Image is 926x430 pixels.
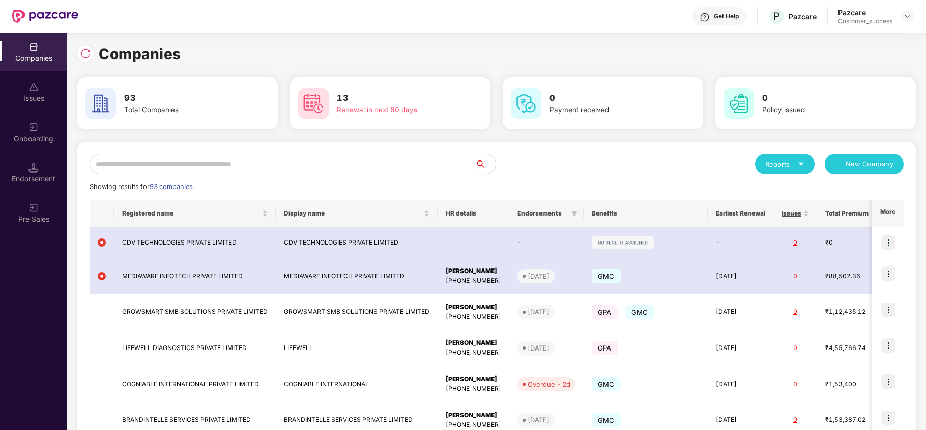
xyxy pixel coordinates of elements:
[528,271,549,281] div: [DATE]
[298,88,329,119] img: svg+xml;base64,PHN2ZyB4bWxucz0iaHR0cDovL3d3dy53My5vcmcvMjAwMC9zdmciIHdpZHRoPSI2MCIgaGVpZ2h0PSI2MC...
[446,348,501,358] div: [PHONE_NUMBER]
[90,183,194,191] span: Showing results for
[592,236,654,249] img: svg+xml;base64,PHN2ZyB4bWxucz0iaHR0cDovL3d3dy53My5vcmcvMjAwMC9zdmciIHdpZHRoPSIxMjIiIGhlaWdodD0iMj...
[28,163,39,173] img: svg+xml;base64,PHN2ZyB3aWR0aD0iMTQuNSIgaGVpZ2h0PSIxNC41IiB2aWV3Qm94PSIwIDAgMTYgMTYiIGZpbGw9Im5vbm...
[114,330,276,366] td: LIFEWELL DIAGNOSTICS PRIVATE LIMITED
[773,200,817,227] th: Issues
[446,276,501,286] div: [PHONE_NUMBER]
[276,258,438,294] td: MEDIAWARE INFOTECH PRIVATE LIMITED
[825,415,876,425] div: ₹1,53,387.02
[85,88,116,119] img: svg+xml;base64,PHN2ZyB4bWxucz0iaHR0cDovL3d3dy53My5vcmcvMjAwMC9zdmciIHdpZHRoPSI2MCIgaGVpZ2h0PSI2MC...
[825,343,876,353] div: ₹4,55,766.74
[592,377,621,391] span: GMC
[765,159,804,169] div: Reports
[124,92,244,105] h3: 93
[872,200,904,227] th: More
[284,209,422,218] span: Display name
[700,12,710,22] img: svg+xml;base64,PHN2ZyBpZD0iSGVscC0zMngzMiIgeG1sbnM9Imh0dHA6Ly93d3cudzMub3JnLzIwMDAvc3ZnIiB3aWR0aD...
[838,8,892,17] div: Pazcare
[28,42,39,52] img: svg+xml;base64,PHN2ZyBpZD0iQ29tcGFuaWVzIiB4bWxucz0iaHR0cDovL3d3dy53My5vcmcvMjAwMC9zdmciIHdpZHRoPS...
[528,415,549,425] div: [DATE]
[825,209,869,218] span: Total Premium
[881,303,895,317] img: icon
[114,227,276,258] td: CDV TECHNOLOGIES PRIVATE LIMITED
[28,203,39,213] img: svg+xml;base64,PHN2ZyB3aWR0aD0iMjAiIGhlaWdodD0iMjAiIHZpZXdCb3g9IjAgMCAyMCAyMCIgZmlsbD0ibm9uZSIgeG...
[528,307,549,317] div: [DATE]
[708,294,773,331] td: [DATE]
[114,200,276,227] th: Registered name
[549,92,670,105] h3: 0
[825,238,876,248] div: ₹0
[98,238,106,247] img: svg+xml;base64,PHN2ZyB4bWxucz0iaHR0cDovL3d3dy53My5vcmcvMjAwMC9zdmciIHdpZHRoPSIxMiIgaGVpZ2h0PSIxMi...
[28,82,39,92] img: svg+xml;base64,PHN2ZyBpZD0iSXNzdWVzX2Rpc2FibGVkIiB4bWxucz0iaHR0cDovL3d3dy53My5vcmcvMjAwMC9zdmciIH...
[724,88,754,119] img: svg+xml;base64,PHN2ZyB4bWxucz0iaHR0cDovL3d3dy53My5vcmcvMjAwMC9zdmciIHdpZHRoPSI2MCIgaGVpZ2h0PSI2MC...
[337,104,457,115] div: Renewal in next 60 days
[569,207,580,220] span: filter
[446,384,501,394] div: [PHONE_NUMBER]
[625,305,654,319] span: GMC
[838,17,892,25] div: Customer_success
[509,227,584,258] td: -
[782,380,809,389] div: 0
[528,343,549,353] div: [DATE]
[782,307,809,317] div: 0
[592,413,621,427] span: GMC
[511,88,541,119] img: svg+xml;base64,PHN2ZyB4bWxucz0iaHR0cDovL3d3dy53My5vcmcvMjAwMC9zdmciIHdpZHRoPSI2MCIgaGVpZ2h0PSI2MC...
[592,305,618,319] span: GPA
[825,307,876,317] div: ₹1,12,435.12
[150,183,194,191] span: 93 companies.
[438,200,509,227] th: HR details
[592,269,621,283] span: GMC
[475,160,496,168] span: search
[782,209,801,218] span: Issues
[276,294,438,331] td: GROWSMART SMB SOLUTIONS PRIVATE LIMITED
[708,330,773,366] td: [DATE]
[835,160,842,169] span: plus
[114,294,276,331] td: GROWSMART SMB SOLUTIONS PRIVATE LIMITED
[446,411,501,420] div: [PERSON_NAME]
[773,10,780,22] span: P
[782,238,809,248] div: 0
[798,160,804,167] span: caret-down
[276,227,438,258] td: CDV TECHNOLOGIES PRIVATE LIMITED
[276,366,438,402] td: COGNIABLE INTERNATIONAL
[881,374,895,389] img: icon
[881,235,895,250] img: icon
[114,366,276,402] td: COGNIABLE INTERNATIONAL PRIVATE LIMITED
[276,330,438,366] td: LIFEWELL
[825,154,904,174] button: plusNew Company
[881,338,895,353] img: icon
[904,12,912,20] img: svg+xml;base64,PHN2ZyBpZD0iRHJvcGRvd24tMzJ4MzIiIHhtbG5zPSJodHRwOi8vd3d3LnczLm9yZy8yMDAwL3N2ZyIgd2...
[28,122,39,132] img: svg+xml;base64,PHN2ZyB3aWR0aD0iMjAiIGhlaWdodD0iMjAiIHZpZXdCb3g9IjAgMCAyMCAyMCIgZmlsbD0ibm9uZSIgeG...
[122,209,260,218] span: Registered name
[708,258,773,294] td: [DATE]
[782,343,809,353] div: 0
[817,200,884,227] th: Total Premium
[782,415,809,425] div: 0
[762,104,882,115] div: Policy issued
[446,266,501,276] div: [PERSON_NAME]
[592,341,618,355] span: GPA
[881,411,895,425] img: icon
[825,272,876,281] div: ₹88,502.36
[762,92,882,105] h3: 0
[475,154,496,174] button: search
[446,312,501,322] div: [PHONE_NUMBER]
[446,303,501,312] div: [PERSON_NAME]
[846,159,894,169] span: New Company
[337,92,457,105] h3: 13
[714,12,739,20] div: Get Help
[571,210,577,217] span: filter
[124,104,244,115] div: Total Companies
[708,366,773,402] td: [DATE]
[825,380,876,389] div: ₹1,53,400
[782,272,809,281] div: 0
[584,200,708,227] th: Benefits
[98,272,106,280] img: svg+xml;base64,PHN2ZyB4bWxucz0iaHR0cDovL3d3dy53My5vcmcvMjAwMC9zdmciIHdpZHRoPSIxMiIgaGVpZ2h0PSIxMi...
[99,43,181,65] h1: Companies
[446,420,501,430] div: [PHONE_NUMBER]
[708,227,773,258] td: -
[881,266,895,281] img: icon
[446,374,501,384] div: [PERSON_NAME]
[528,379,570,389] div: Overdue - 2d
